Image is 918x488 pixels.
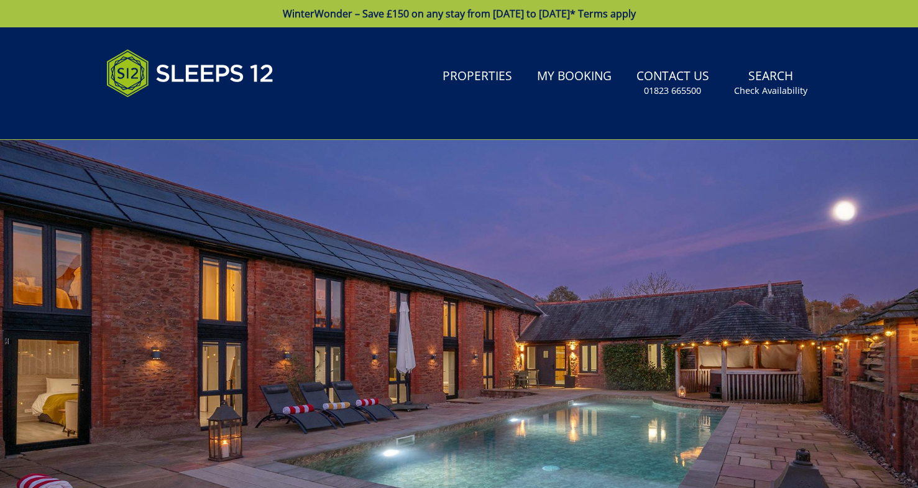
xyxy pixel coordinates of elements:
iframe: Customer reviews powered by Trustpilot [100,112,231,122]
a: SearchCheck Availability [729,63,812,103]
small: Check Availability [734,85,807,97]
a: My Booking [532,63,617,91]
a: Properties [438,63,517,91]
img: Sleeps 12 [106,42,274,104]
small: 01823 665500 [644,85,701,97]
a: Contact Us01823 665500 [631,63,714,103]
